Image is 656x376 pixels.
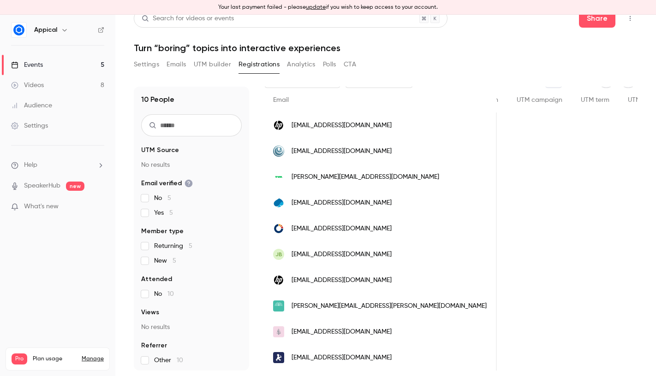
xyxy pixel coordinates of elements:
h6: Appical [34,25,57,35]
span: Pro [12,353,27,364]
span: [EMAIL_ADDRESS][DOMAIN_NAME] [292,276,392,285]
span: 5 [167,195,171,201]
span: [PERSON_NAME][EMAIL_ADDRESS][PERSON_NAME][DOMAIN_NAME] [292,301,487,311]
span: 5 [169,210,173,216]
span: [EMAIL_ADDRESS][DOMAIN_NAME] [292,327,392,337]
button: Share [579,9,615,28]
span: UTM Source [141,146,179,155]
img: ampelmann.nl [273,352,284,363]
span: Email [273,97,289,103]
span: [EMAIL_ADDRESS][DOMAIN_NAME] [292,250,392,259]
a: Manage [82,355,104,363]
p: Your last payment failed - please if you wish to keep access to your account. [218,3,438,12]
span: new [66,182,84,191]
span: [EMAIL_ADDRESS][DOMAIN_NAME] [292,198,392,208]
span: No [154,194,171,203]
button: Analytics [287,57,316,72]
span: Help [24,160,37,170]
img: nwo.nl [273,146,284,157]
span: Email verified [141,179,193,188]
img: hp.com [273,120,284,131]
span: Views [141,308,159,317]
button: Polls [323,57,336,72]
button: Settings [134,57,159,72]
span: [PERSON_NAME][EMAIL_ADDRESS][DOMAIN_NAME] [292,172,439,182]
img: primevigilance.com [273,223,284,234]
button: Emails [167,57,186,72]
button: Registrations [239,57,280,72]
div: Settings [11,121,48,130]
h1: 10 People [141,94,174,105]
span: Yes [154,208,173,217]
iframe: Noticeable Trigger [93,203,104,211]
h1: Turn “boring” topics into interactive experiences [134,42,638,53]
a: SpeakerHub [24,181,60,191]
section: facet-groups [141,146,242,365]
span: 5 [173,258,176,264]
span: 10 [167,291,174,297]
span: UTM campaign [517,97,562,103]
button: UTM builder [194,57,231,72]
img: fourseasons.com [273,326,284,337]
button: update [306,3,326,12]
span: UTM term [581,97,609,103]
span: Other [154,356,183,365]
span: [EMAIL_ADDRESS][DOMAIN_NAME] [292,353,392,363]
button: CTA [344,57,356,72]
span: What's new [24,202,59,211]
span: Plan usage [33,355,76,363]
span: Referrer [141,341,167,350]
p: No results [141,323,242,332]
span: Returning [154,241,192,251]
img: capgemini.com [273,197,284,208]
p: No results [141,160,242,170]
span: JB [275,250,282,258]
img: Appical [12,23,26,37]
span: New [154,256,176,265]
span: 10 [177,357,183,364]
img: worldline.com [273,300,284,311]
span: 5 [189,243,192,249]
div: Events [11,60,43,70]
span: Member type [141,227,184,236]
span: [EMAIL_ADDRESS][DOMAIN_NAME] [292,224,392,234]
span: [EMAIL_ADDRESS][DOMAIN_NAME] [292,121,392,130]
span: Attended [141,275,172,284]
div: Videos [11,81,44,90]
div: Audience [11,101,52,110]
img: tvm.be [273,171,284,182]
img: hp.com [273,275,284,286]
div: Search for videos or events [142,14,234,23]
span: No [154,289,174,299]
span: [EMAIL_ADDRESS][DOMAIN_NAME] [292,147,392,156]
li: help-dropdown-opener [11,160,104,170]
